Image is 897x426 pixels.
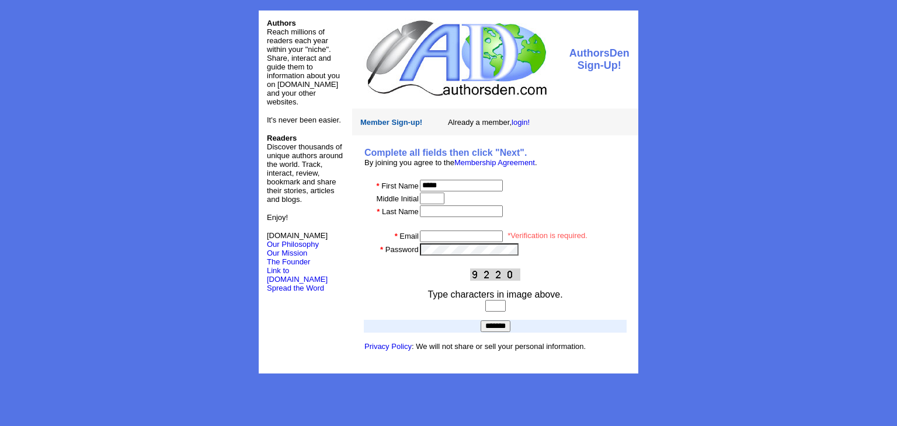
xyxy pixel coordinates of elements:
[385,245,419,254] font: Password
[363,19,548,97] img: logo.jpg
[381,181,419,190] font: First Name
[267,27,340,106] font: Reach millions of readers each year within your "niche". Share, interact and guide them to inform...
[267,284,324,292] font: Spread the Word
[470,268,520,281] img: This Is CAPTCHA Image
[267,240,319,249] a: Our Philosophy
[427,289,562,299] font: Type characters in image above.
[267,19,296,27] font: Authors
[507,231,587,240] font: *Verification is required.
[267,282,324,292] a: Spread the Word
[364,158,537,167] font: By joining you agree to the .
[267,231,328,249] font: [DOMAIN_NAME]
[360,118,422,127] font: Member Sign-up!
[382,207,419,216] font: Last Name
[267,213,288,222] font: Enjoy!
[512,118,530,127] a: login!
[364,148,527,158] b: Complete all fields then click "Next".
[267,134,343,204] font: Discover thousands of unique authors around the world. Track, interact, review, bookmark and shar...
[448,118,530,127] font: Already a member,
[377,194,419,203] font: Middle Initial
[454,158,535,167] a: Membership Agreement
[267,134,297,142] b: Readers
[569,47,630,71] font: AuthorsDen Sign-Up!
[364,342,586,351] font: : We will not share or sell your personal information.
[267,257,310,266] a: The Founder
[399,232,419,240] font: Email
[267,266,328,284] a: Link to [DOMAIN_NAME]
[364,342,412,351] a: Privacy Policy
[267,249,307,257] a: Our Mission
[267,116,341,124] font: It's never been easier.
